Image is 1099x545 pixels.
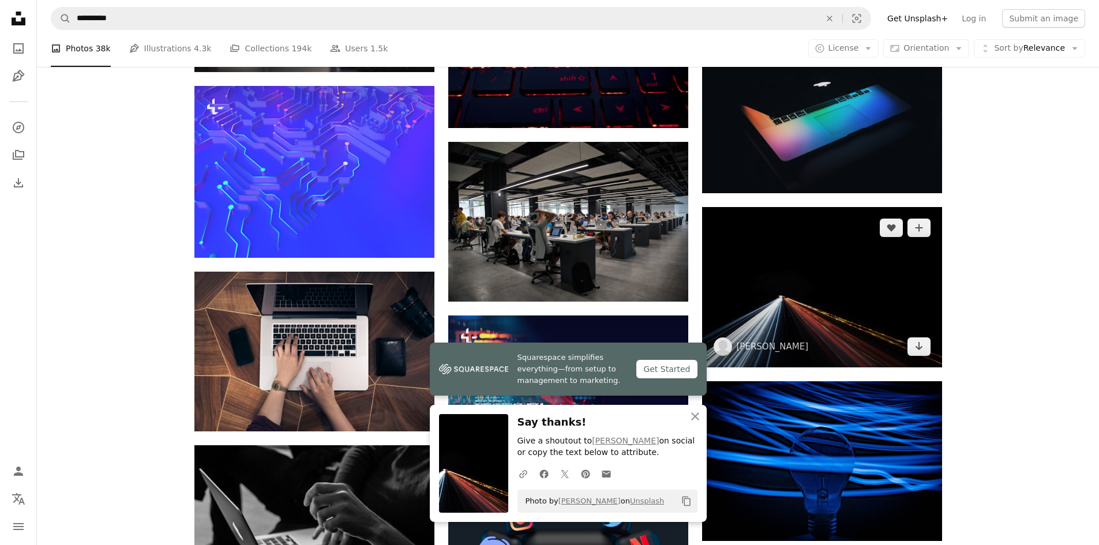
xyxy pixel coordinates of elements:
a: [PERSON_NAME] [737,341,809,352]
img: blue and white light fixture [702,381,942,541]
button: License [808,39,879,58]
button: Like [880,219,903,237]
span: License [828,43,859,52]
button: Add to Collection [907,219,931,237]
span: 194k [291,42,312,55]
button: Visual search [843,7,871,29]
a: blue and white light fixture [702,456,942,466]
button: Sort byRelevance [974,39,1085,58]
span: 4.3k [194,42,211,55]
a: Illustrations [7,65,30,88]
a: Users 1.5k [330,30,388,67]
a: [PERSON_NAME] [558,497,621,505]
a: low exposure photo of cars on road during night time [702,281,942,292]
form: Find visuals sitewide [51,7,871,30]
a: Download [907,337,931,356]
a: a computer circuit board with a blue background [194,166,434,176]
button: Language [7,487,30,510]
a: Share on Twitter [554,462,575,485]
span: 1.5k [370,42,388,55]
a: Home — Unsplash [7,7,30,32]
img: Go to Paul Frenzel's profile [714,337,732,356]
a: [PERSON_NAME] [592,436,659,445]
a: Share over email [596,462,617,485]
button: Menu [7,515,30,538]
button: Clear [817,7,842,29]
p: Give a shoutout to on social or copy the text below to attribute. [517,435,697,458]
a: Collections 194k [230,30,312,67]
button: Copy to clipboard [677,491,696,511]
img: a computer circuit board with a blue background [194,86,434,257]
a: Log in [955,9,993,28]
span: Photo by on [520,492,665,510]
span: Relevance [994,43,1065,54]
img: MacBook [702,33,942,193]
button: Orientation [883,39,969,58]
a: Log in / Sign up [7,460,30,483]
a: Explore [7,116,30,139]
a: Collections [7,144,30,167]
h3: Say thanks! [517,414,697,431]
span: Sort by [994,43,1023,52]
span: Orientation [903,43,949,52]
a: Download History [7,171,30,194]
a: Share on Facebook [534,462,554,485]
a: people doing office works [448,216,688,227]
img: people doing office works [448,142,688,302]
a: Share on Pinterest [575,462,596,485]
a: grayscale photo of person using MacBook [194,520,434,530]
span: Squarespace simplifies everything—from setup to management to marketing. [517,352,628,386]
a: MacBook [702,108,942,118]
button: Search Unsplash [51,7,71,29]
a: Photos [7,37,30,60]
a: Squarespace simplifies everything—from setup to management to marketing.Get Started [430,343,707,396]
a: Illustrations 4.3k [129,30,212,67]
button: Submit an image [1002,9,1085,28]
a: person using MacBook Pro [194,346,434,356]
img: Programming code abstract technology background of software developer and Computer script [448,315,688,470]
div: Get Started [636,360,697,378]
img: file-1747939142011-51e5cc87e3c9 [439,360,508,378]
a: Get Unsplash+ [880,9,955,28]
img: low exposure photo of cars on road during night time [702,207,942,367]
a: Unsplash [630,497,664,505]
img: person using MacBook Pro [194,272,434,431]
